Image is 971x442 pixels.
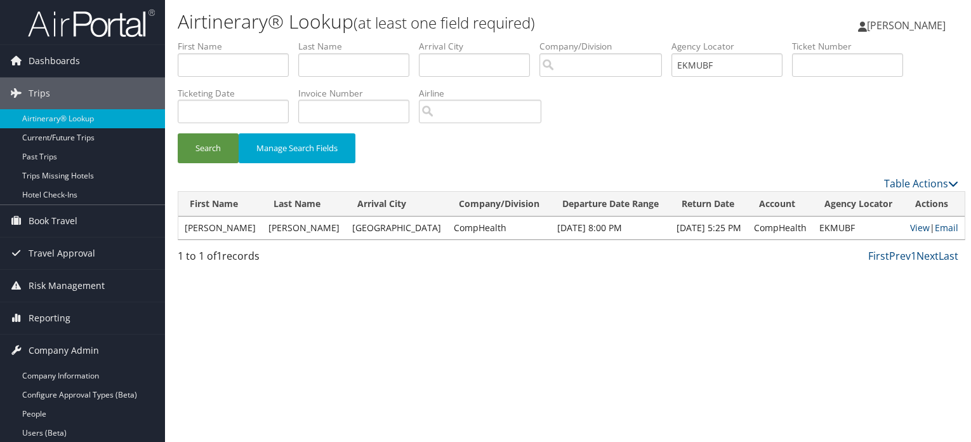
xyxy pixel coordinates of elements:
[178,192,262,217] th: First Name: activate to sort column descending
[910,222,930,234] a: View
[346,192,447,217] th: Arrival City: activate to sort column ascending
[353,12,535,33] small: (at least one field required)
[551,192,670,217] th: Departure Date Range: activate to sort column ascending
[867,18,946,32] span: [PERSON_NAME]
[239,133,355,163] button: Manage Search Fields
[29,205,77,237] span: Book Travel
[29,77,50,109] span: Trips
[216,249,222,263] span: 1
[178,40,298,53] label: First Name
[868,249,889,263] a: First
[916,249,939,263] a: Next
[858,6,958,44] a: [PERSON_NAME]
[178,217,262,239] td: [PERSON_NAME]
[904,192,965,217] th: Actions
[939,249,958,263] a: Last
[178,8,698,35] h1: Airtinerary® Lookup
[539,40,671,53] label: Company/Division
[28,8,155,38] img: airportal-logo.png
[29,45,80,77] span: Dashboards
[935,222,958,234] a: Email
[447,217,551,239] td: CompHealth
[671,40,792,53] label: Agency Locator
[262,217,346,239] td: [PERSON_NAME]
[346,217,447,239] td: [GEOGRAPHIC_DATA]
[813,217,904,239] td: EKMUBF
[298,40,419,53] label: Last Name
[29,302,70,334] span: Reporting
[178,87,298,100] label: Ticketing Date
[298,87,419,100] label: Invoice Number
[792,40,913,53] label: Ticket Number
[178,133,239,163] button: Search
[29,238,95,269] span: Travel Approval
[670,217,748,239] td: [DATE] 5:25 PM
[419,87,551,100] label: Airline
[904,217,965,239] td: |
[748,192,813,217] th: Account: activate to sort column ascending
[670,192,748,217] th: Return Date: activate to sort column ascending
[178,248,359,270] div: 1 to 1 of records
[29,335,99,366] span: Company Admin
[551,217,670,239] td: [DATE] 8:00 PM
[889,249,911,263] a: Prev
[419,40,539,53] label: Arrival City
[911,249,916,263] a: 1
[262,192,346,217] th: Last Name: activate to sort column ascending
[813,192,904,217] th: Agency Locator: activate to sort column ascending
[748,217,813,239] td: CompHealth
[447,192,551,217] th: Company/Division
[884,177,958,191] a: Table Actions
[29,270,105,302] span: Risk Management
